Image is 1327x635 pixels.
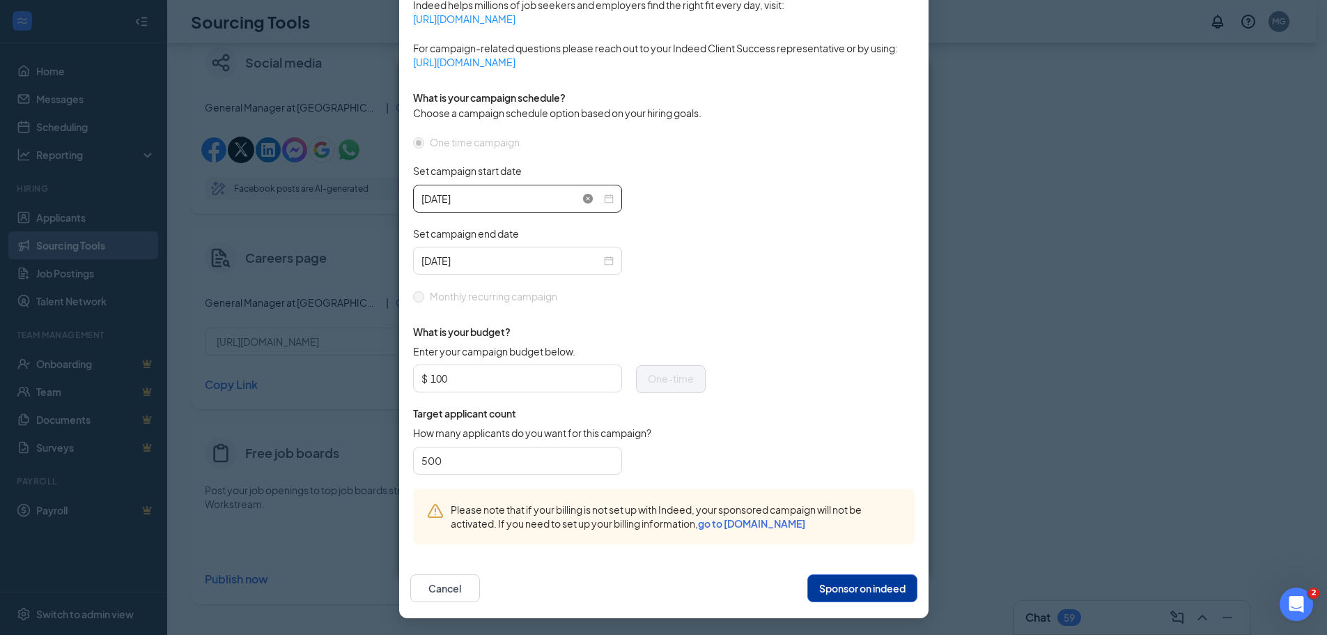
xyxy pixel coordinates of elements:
span: For campaign-related questions please reach out to your Indeed Client Success representative or b... [413,41,915,69]
svg: Warning [427,503,444,519]
span: 2 [1308,588,1319,599]
span: close-circle [583,194,593,204]
span: What is your budget? [413,325,706,339]
a: [URL][DOMAIN_NAME] [413,55,915,69]
span: Set campaign end date [413,227,519,240]
input: 2025-10-01 [421,253,601,268]
span: One-time [648,372,694,385]
a: [URL][DOMAIN_NAME] [413,12,915,26]
iframe: Intercom live chat [1280,588,1313,621]
span: What is your campaign schedule? [413,91,566,104]
span: Set campaign start date [413,164,522,178]
span: Target applicant count [413,406,706,420]
span: Enter your campaign budget below. [413,344,575,358]
span: Please note that if your billing is not set up with Indeed, your sponsored campaign will not be a... [451,503,901,530]
span: Choose a campaign schedule option based on your hiring goals. [413,107,701,119]
span: Monthly recurring campaign [424,289,563,304]
a: go to [DOMAIN_NAME] [698,517,805,530]
input: 2025-09-17 [421,191,601,206]
span: $ [421,368,428,389]
button: Sponsor on indeed [807,574,917,602]
button: Cancel [410,574,480,602]
span: One time campaign [424,135,525,150]
span: How many applicants do you want for this campaign? [413,426,651,440]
